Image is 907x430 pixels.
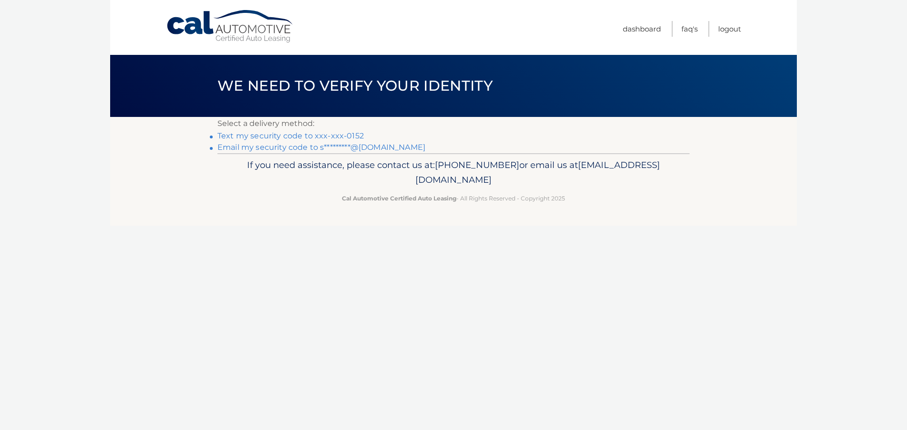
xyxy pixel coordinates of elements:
a: Dashboard [623,21,661,37]
p: - All Rights Reserved - Copyright 2025 [224,193,683,203]
a: FAQ's [681,21,698,37]
span: [PHONE_NUMBER] [435,159,519,170]
a: Email my security code to s*********@[DOMAIN_NAME] [217,143,425,152]
a: Text my security code to xxx-xxx-0152 [217,131,364,140]
strong: Cal Automotive Certified Auto Leasing [342,195,456,202]
p: If you need assistance, please contact us at: or email us at [224,157,683,188]
p: Select a delivery method: [217,117,690,130]
span: We need to verify your identity [217,77,493,94]
a: Cal Automotive [166,10,295,43]
a: Logout [718,21,741,37]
